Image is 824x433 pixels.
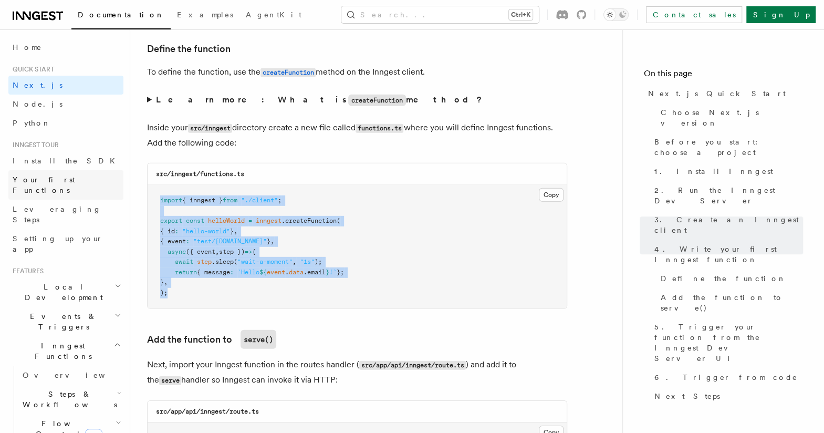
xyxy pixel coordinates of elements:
[8,170,123,200] a: Your first Functions
[234,258,237,265] span: (
[13,100,62,108] span: Node.js
[215,248,219,255] span: ,
[18,385,123,414] button: Steps & Workflows
[8,336,123,366] button: Inngest Functions
[175,269,197,276] span: return
[270,238,274,245] span: ,
[147,65,567,80] p: To define the function, use the method on the Inngest client.
[8,311,114,332] span: Events & Triggers
[648,88,786,99] span: Next.js Quick Start
[8,141,59,149] span: Inngest tour
[650,317,803,368] a: 5. Trigger your function from the Inngest Dev Server UI
[186,238,190,245] span: :
[212,258,234,265] span: .sleep
[186,217,204,224] span: const
[356,124,403,133] code: functions.ts
[656,103,803,132] a: Choose Next.js version
[256,217,281,224] span: inngest
[156,170,244,178] code: src/inngest/functions.ts
[160,228,175,235] span: { id
[285,269,289,276] span: .
[13,119,51,127] span: Python
[237,258,293,265] span: "wait-a-moment"
[509,9,533,20] kbd: Ctrl+K
[267,269,285,276] span: event
[8,76,123,95] a: Next.js
[654,166,773,177] span: 1. Install Inngest
[337,217,340,224] span: (
[171,3,239,28] a: Examples
[656,288,803,317] a: Add the function to serve()
[656,269,803,288] a: Define the function
[193,238,267,245] span: "test/[DOMAIN_NAME]"
[147,42,231,56] a: Define the function
[281,217,337,224] span: .createFunction
[661,292,803,313] span: Add the function to serve()
[175,258,193,265] span: await
[230,269,234,276] span: :
[654,322,803,364] span: 5. Trigger your function from the Inngest Dev Server UI
[8,307,123,336] button: Events & Triggers
[197,258,212,265] span: step
[156,95,484,105] strong: Learn more: What is method?
[654,137,803,158] span: Before you start: choose a project
[267,238,270,245] span: }
[337,269,344,276] span: };
[603,8,629,21] button: Toggle dark mode
[650,162,803,181] a: 1. Install Inngest
[8,151,123,170] a: Install the SDK
[329,269,337,276] span: !`
[654,185,803,206] span: 2. Run the Inngest Dev Server
[8,282,114,303] span: Local Development
[304,269,326,276] span: .email
[239,3,308,28] a: AgentKit
[219,248,245,255] span: step })
[326,269,329,276] span: }
[644,67,803,84] h4: On this page
[300,258,315,265] span: "1s"
[13,205,101,224] span: Leveraging Steps
[186,248,215,255] span: ({ event
[13,157,121,165] span: Install the SDK
[160,238,186,245] span: { event
[650,210,803,240] a: 3. Create an Inngest client
[160,279,164,286] span: }
[654,372,798,383] span: 6. Trigger from code
[147,120,567,150] p: Inside your directory create a new file called where you will define Inngest functions. Add the f...
[71,3,171,29] a: Documentation
[159,376,181,385] code: serve
[168,248,186,255] span: async
[644,84,803,103] a: Next.js Quick Start
[13,81,62,89] span: Next.js
[654,244,803,265] span: 4. Write your first Inngest function
[182,228,230,235] span: "hello-world"
[661,107,803,128] span: Choose Next.js version
[259,269,267,276] span: ${
[539,188,564,202] button: Copy
[164,279,168,286] span: ,
[8,65,54,74] span: Quick start
[650,132,803,162] a: Before you start: choose a project
[650,387,803,406] a: Next Steps
[241,197,278,204] span: "./client"
[8,229,123,259] a: Setting up your app
[8,200,123,229] a: Leveraging Steps
[188,124,232,133] code: src/inngest
[234,228,237,235] span: ,
[8,38,123,57] a: Home
[646,6,742,23] a: Contact sales
[237,269,259,276] span: `Hello
[650,181,803,210] a: 2. Run the Inngest Dev Server
[8,95,123,114] a: Node.js
[230,228,234,235] span: }
[18,366,123,385] a: Overview
[13,42,42,53] span: Home
[654,214,803,235] span: 3. Create an Inngest client
[248,217,252,224] span: =
[315,258,322,265] span: );
[160,197,182,204] span: import
[289,269,304,276] span: data
[182,197,223,204] span: { inngest }
[197,269,230,276] span: { message
[160,289,168,296] span: );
